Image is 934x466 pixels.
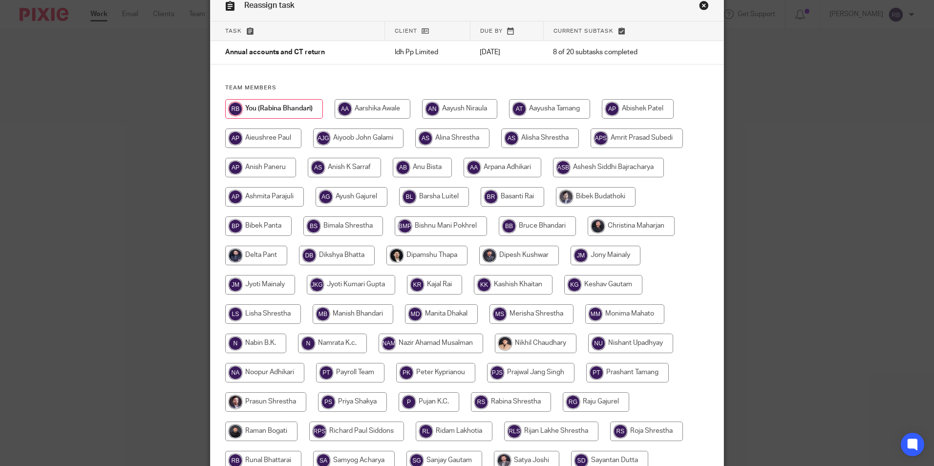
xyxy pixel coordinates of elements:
[225,28,242,34] span: Task
[395,47,460,57] p: Idh Pp Limited
[553,28,614,34] span: Current subtask
[225,49,325,56] span: Annual accounts and CT return
[395,28,417,34] span: Client
[543,41,684,64] td: 8 of 20 subtasks completed
[699,0,709,14] a: Close this dialog window
[480,47,533,57] p: [DATE]
[480,28,503,34] span: Due by
[244,1,295,9] span: Reassign task
[225,84,709,92] h4: Team members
